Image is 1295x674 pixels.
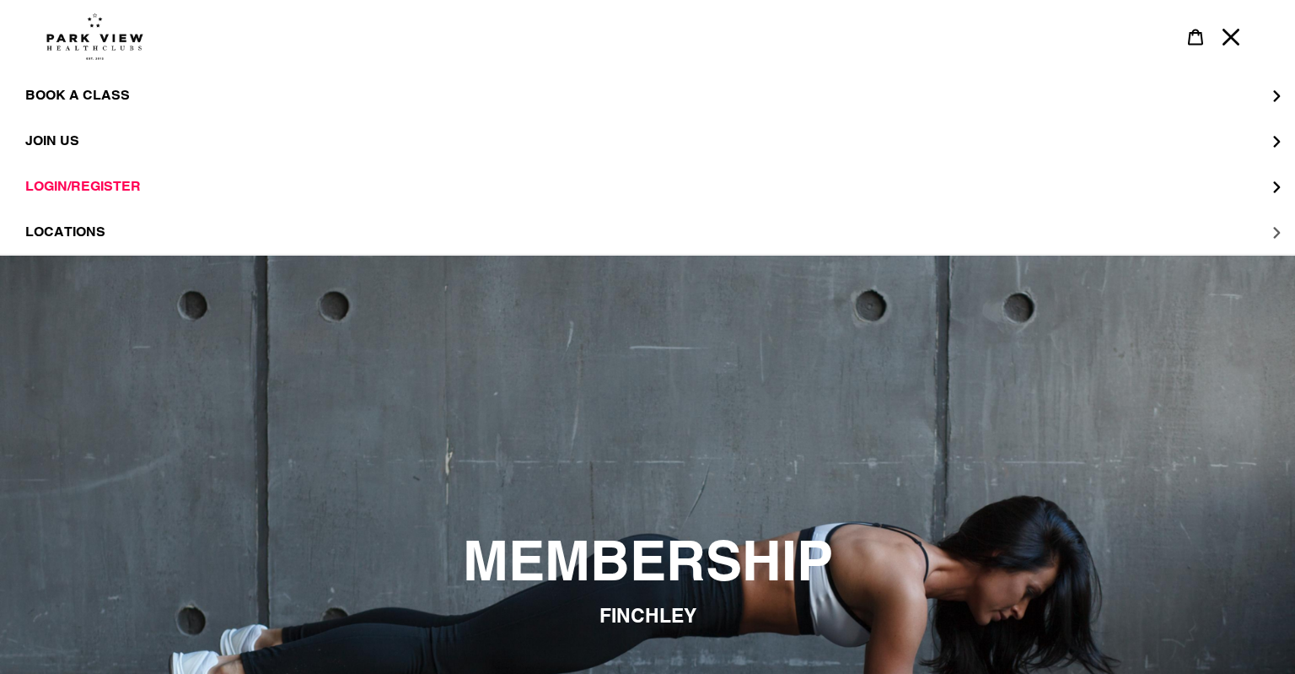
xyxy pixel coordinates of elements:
span: FINCHLEY [599,604,696,627]
button: Menu [1213,19,1249,55]
img: Park view health clubs is a gym near you. [46,13,143,60]
h2: MEMBERSHIP [188,529,1107,595]
span: JOIN US [25,132,79,148]
span: LOCATIONS [25,224,105,240]
span: LOGIN/REGISTER [25,178,141,195]
span: BOOK A CLASS [25,87,130,104]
